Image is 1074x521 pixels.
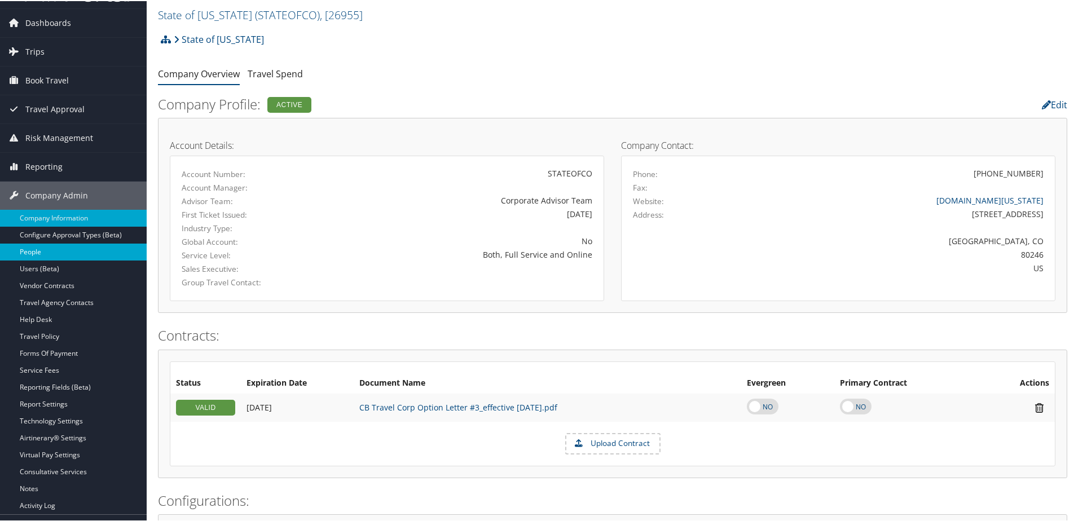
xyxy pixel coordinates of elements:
[936,194,1044,205] a: [DOMAIN_NAME][US_STATE]
[182,181,307,192] label: Account Manager:
[320,6,363,21] span: , [ 26955 ]
[1042,98,1067,110] a: Edit
[182,195,307,206] label: Advisor Team:
[25,152,63,180] span: Reporting
[25,8,71,36] span: Dashboards
[158,67,240,79] a: Company Overview
[182,222,307,233] label: Industry Type:
[174,27,264,50] a: State of [US_STATE]
[359,401,557,412] a: CB Travel Corp Option Letter #3_effective [DATE].pdf
[566,433,659,452] label: Upload Contract
[740,207,1044,219] div: [STREET_ADDRESS]
[324,234,592,246] div: No
[25,94,85,122] span: Travel Approval
[25,123,93,151] span: Risk Management
[740,261,1044,273] div: US
[170,140,604,149] h4: Account Details:
[158,6,363,21] a: State of [US_STATE]
[25,65,69,94] span: Book Travel
[354,372,741,392] th: Document Name
[633,181,648,192] label: Fax:
[324,248,592,259] div: Both, Full Service and Online
[834,372,979,392] th: Primary Contract
[248,67,303,79] a: Travel Spend
[176,399,235,414] div: VALID
[740,248,1044,259] div: 80246
[324,207,592,219] div: [DATE]
[741,372,834,392] th: Evergreen
[182,262,307,273] label: Sales Executive:
[25,180,88,209] span: Company Admin
[170,372,241,392] th: Status
[974,166,1044,178] div: [PHONE_NUMBER]
[740,234,1044,246] div: [GEOGRAPHIC_DATA], CO
[25,37,45,65] span: Trips
[324,166,592,178] div: STATEOFCO
[267,96,311,112] div: Active
[158,490,1067,509] h2: Configurations:
[158,325,1067,344] h2: Contracts:
[1029,401,1049,413] i: Remove Contract
[182,276,307,287] label: Group Travel Contact:
[621,140,1055,149] h4: Company Contact:
[980,372,1055,392] th: Actions
[324,193,592,205] div: Corporate Advisor Team
[158,94,759,113] h2: Company Profile:
[633,208,664,219] label: Address:
[633,167,658,179] label: Phone:
[633,195,664,206] label: Website:
[182,249,307,260] label: Service Level:
[182,208,307,219] label: First Ticket Issued:
[255,6,320,21] span: ( STATEOFCO )
[182,235,307,246] label: Global Account:
[247,401,348,412] div: Add/Edit Date
[247,401,272,412] span: [DATE]
[182,167,307,179] label: Account Number:
[241,372,354,392] th: Expiration Date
